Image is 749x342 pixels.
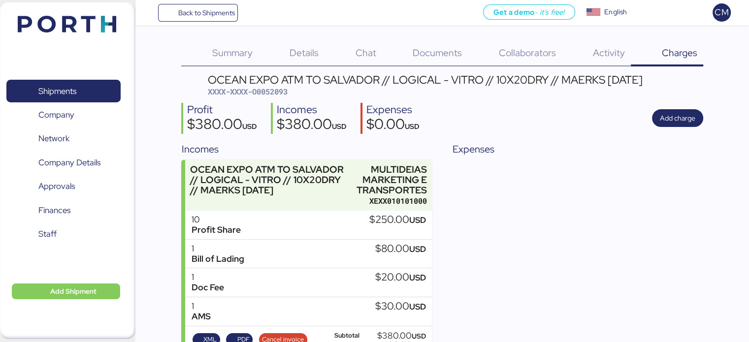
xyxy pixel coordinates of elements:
span: USD [409,244,426,254]
div: XEXX010101000 [350,196,427,206]
button: Add charge [652,109,703,127]
span: USD [409,215,426,225]
div: 1 [191,301,210,311]
div: $30.00 [375,301,426,312]
span: Shipments [38,84,76,98]
span: Chat [355,46,376,59]
button: Add Shipment [12,283,120,299]
span: Back to Shipments [178,7,234,19]
span: USD [405,122,420,131]
span: Summary [212,46,253,59]
div: $380.00 [187,117,257,134]
span: Finances [38,203,70,218]
div: Expenses [453,142,703,156]
div: Bill of Lading [191,254,244,264]
span: Company Details [38,155,100,170]
div: $380.00 [277,117,347,134]
div: AMS [191,311,210,322]
span: USD [242,122,257,131]
span: Approvals [38,179,75,193]
a: Approvals [6,175,121,198]
div: $380.00 [361,332,426,340]
div: $20.00 [375,272,426,283]
div: Expenses [366,103,420,117]
a: Network [6,127,121,150]
span: USD [409,301,426,312]
div: Profit [187,103,257,117]
div: Subtotal [320,332,359,339]
div: English [604,7,627,17]
div: OCEAN EXPO ATM TO SALVADOR // LOGICAL - VITRO // 10X20DRY // MAERKS [DATE] [190,164,345,195]
span: Collaborators [499,46,556,59]
div: $80.00 [375,244,426,254]
a: Finances [6,199,121,222]
span: Details [290,46,319,59]
a: Back to Shipments [158,4,238,22]
a: Shipments [6,80,121,102]
span: Network [38,131,69,146]
span: Add charge [660,112,695,124]
a: Staff [6,223,121,246]
button: Menu [141,4,158,21]
a: Company Details [6,152,121,174]
div: 10 [191,215,240,225]
span: Activity [593,46,625,59]
div: 1 [191,272,224,282]
div: OCEAN EXPO ATM TO SALVADOR // LOGICAL - VITRO // 10X20DRY // MAERKS [DATE] [208,74,643,85]
span: USD [332,122,347,131]
span: Documents [413,46,462,59]
div: Incomes [181,142,431,156]
div: $250.00 [369,215,426,225]
div: Incomes [277,103,347,117]
span: Staff [38,227,57,241]
div: Doc Fee [191,282,224,293]
div: MULTIDEIAS MARKETING E TRANSPORTES [350,164,427,195]
span: Company [38,108,74,122]
div: Profit Share [191,225,240,235]
div: 1 [191,244,244,254]
span: USD [412,332,426,341]
span: Add Shipment [50,285,97,297]
a: Company [6,104,121,126]
span: CM [715,6,728,19]
span: XXXX-XXXX-O0052093 [208,87,288,96]
span: USD [409,272,426,283]
div: $0.00 [366,117,420,134]
span: Charges [661,46,697,59]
